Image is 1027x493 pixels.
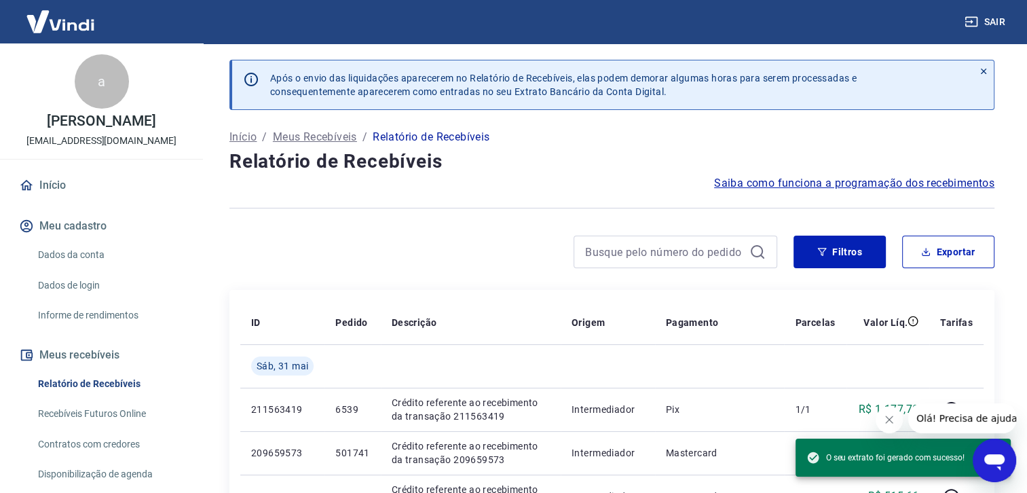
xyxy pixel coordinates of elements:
[585,242,744,262] input: Busque pelo número do pedido
[902,236,994,268] button: Exportar
[75,54,129,109] div: a
[229,148,994,175] h4: Relatório de Recebíveis
[8,10,114,20] span: Olá! Precisa de ajuda?
[257,359,308,373] span: Sáb, 31 mai
[795,316,835,329] p: Parcelas
[962,10,1011,35] button: Sair
[335,403,369,416] p: 6539
[373,129,489,145] p: Relatório de Recebíveis
[666,403,774,416] p: Pix
[714,175,994,191] a: Saiba como funciona a programação dos recebimentos
[33,370,187,398] a: Relatório de Recebíveis
[940,316,973,329] p: Tarifas
[335,316,367,329] p: Pedido
[859,401,918,418] p: R$ 1.177,70
[251,446,314,460] p: 209659573
[392,396,550,423] p: Crédito referente ao recebimento da transação 211563419
[335,446,369,460] p: 501741
[973,439,1016,482] iframe: Botão para abrir a janela de mensagens
[806,451,965,464] span: O seu extrato foi gerado com sucesso!
[666,446,774,460] p: Mastercard
[16,1,105,42] img: Vindi
[16,211,187,241] button: Meu cadastro
[572,403,644,416] p: Intermediador
[16,170,187,200] a: Início
[793,236,886,268] button: Filtros
[229,129,257,145] a: Início
[26,134,176,148] p: [EMAIL_ADDRESS][DOMAIN_NAME]
[33,241,187,269] a: Dados da conta
[33,431,187,458] a: Contratos com credores
[795,403,835,416] p: 1/1
[33,460,187,488] a: Disponibilização de agenda
[795,446,835,460] p: 3/5
[33,302,187,329] a: Informe de rendimentos
[273,129,357,145] a: Meus Recebíveis
[863,316,908,329] p: Valor Líq.
[362,129,367,145] p: /
[251,403,314,416] p: 211563419
[270,71,857,98] p: Após o envio das liquidações aparecerem no Relatório de Recebíveis, elas podem demorar algumas ho...
[47,114,155,128] p: [PERSON_NAME]
[876,406,903,433] iframe: Fechar mensagem
[572,446,644,460] p: Intermediador
[572,316,605,329] p: Origem
[908,403,1016,433] iframe: Mensagem da empresa
[392,439,550,467] p: Crédito referente ao recebimento da transação 209659573
[666,316,719,329] p: Pagamento
[262,129,267,145] p: /
[33,272,187,299] a: Dados de login
[16,340,187,370] button: Meus recebíveis
[392,316,437,329] p: Descrição
[33,400,187,428] a: Recebíveis Futuros Online
[251,316,261,329] p: ID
